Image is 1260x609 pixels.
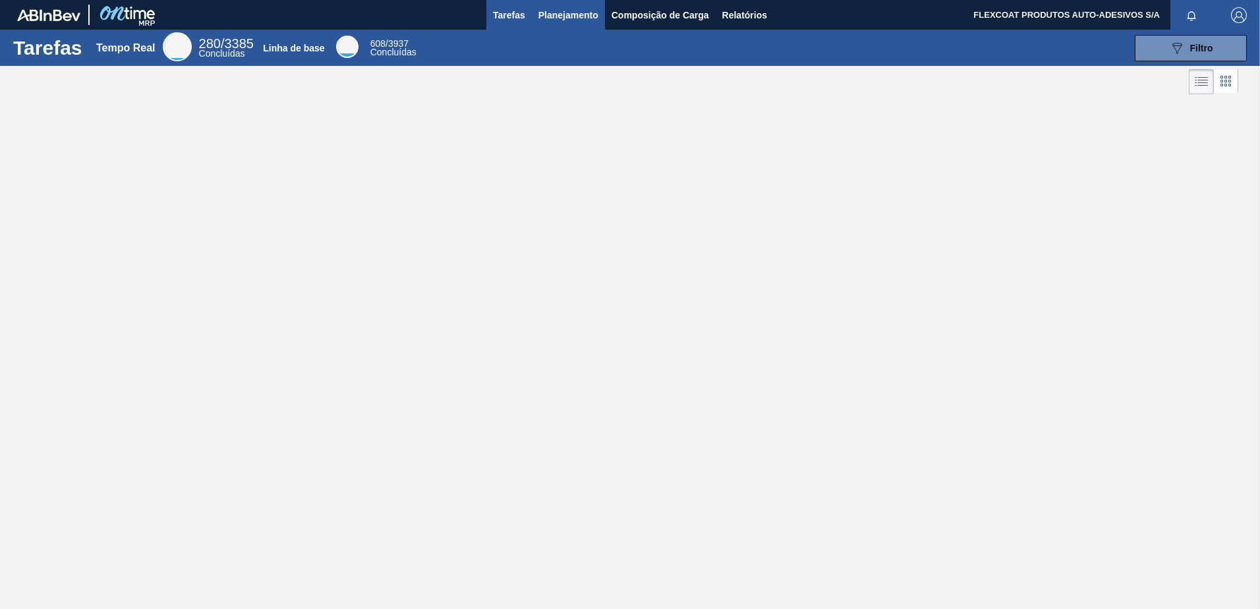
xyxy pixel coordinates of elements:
span: Concluídas [370,47,416,57]
span: Filtro [1190,43,1213,53]
div: Visão em Cards [1214,69,1238,94]
span: Tarefas [493,7,525,23]
button: Filtro [1135,35,1247,61]
font: 3385 [224,36,254,51]
span: Concluídas [199,48,245,59]
font: 3937 [388,38,409,49]
div: Tempo Real [96,42,156,54]
span: / [370,38,409,49]
span: Planejamento [538,7,598,23]
div: Linha de base [263,43,324,53]
img: Logout [1231,7,1247,23]
div: Real Time [199,38,254,58]
div: Base Line [370,40,416,57]
button: Notificações [1170,6,1213,24]
h1: Tarefas [13,40,82,55]
span: 608 [370,38,386,49]
div: Visão em Lista [1189,69,1214,94]
img: TNhmsLtSVTkK8tSr43FrP2fwEKptu5GPRR3wAAAABJRU5ErkJggg== [17,9,80,21]
span: 280 [199,36,221,51]
span: / [199,36,254,51]
div: Base Line [336,36,358,58]
span: Relatórios [722,7,767,23]
span: Composição de Carga [612,7,709,23]
div: Real Time [163,32,192,61]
